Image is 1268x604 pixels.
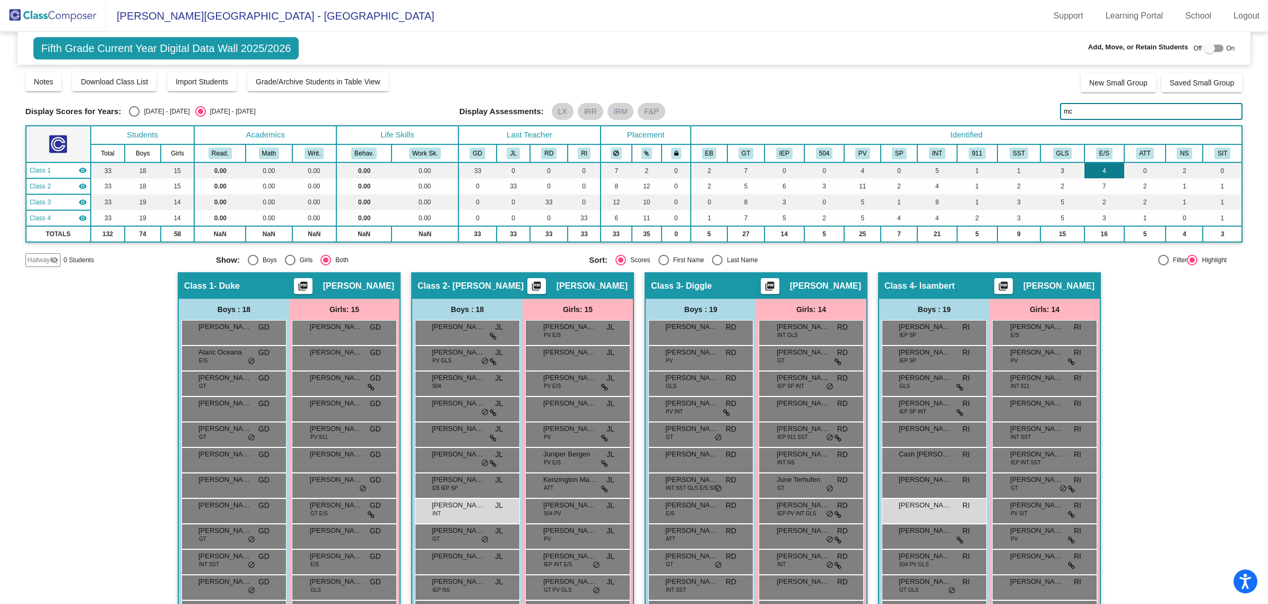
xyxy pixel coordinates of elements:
[1124,144,1166,162] th: Attendance Concern
[1053,148,1072,159] button: GLS
[530,144,568,162] th: Robin Diggle
[310,322,363,332] span: [PERSON_NAME]
[1084,226,1124,242] td: 16
[804,210,845,226] td: 2
[292,178,337,194] td: 0.00
[81,77,148,86] span: Download Class List
[691,162,727,178] td: 2
[125,194,160,210] td: 19
[855,148,870,159] button: PV
[79,214,87,222] mat-icon: visibility
[351,148,377,159] button: Behav.
[638,103,665,120] mat-chip: F&P
[994,278,1013,294] button: Print Students Details
[198,322,251,332] span: [PERSON_NAME]
[804,194,845,210] td: 0
[607,103,634,120] mat-chip: IRM
[957,178,997,194] td: 1
[541,148,557,159] button: RD
[763,281,776,296] mat-icon: picture_as_pdf
[161,178,195,194] td: 15
[1084,194,1124,210] td: 2
[1226,44,1235,53] span: On
[458,178,497,194] td: 0
[246,178,292,194] td: 0.00
[246,210,292,226] td: 0.00
[997,226,1041,242] td: 9
[626,255,650,265] div: Scores
[336,226,392,242] td: NaN
[739,148,753,159] button: GT
[601,162,631,178] td: 7
[1203,210,1242,226] td: 1
[681,281,712,291] span: - Diggle
[962,322,970,333] span: RI
[447,281,524,291] span: - [PERSON_NAME]
[530,194,568,210] td: 33
[458,126,601,144] th: Last Teacher
[1124,162,1166,178] td: 0
[26,178,91,194] td: Jamie Lora - Lora
[497,178,530,194] td: 33
[662,194,691,210] td: 0
[530,162,568,178] td: 0
[1203,226,1242,242] td: 3
[91,226,125,242] td: 132
[91,144,125,162] th: Total
[804,178,845,194] td: 3
[917,162,957,178] td: 5
[194,210,246,226] td: 0.00
[804,144,845,162] th: 504 Plan
[26,162,91,178] td: Gina Duke - Duke
[258,255,277,265] div: Boys
[30,197,51,207] span: Class 3
[458,210,497,226] td: 0
[601,178,631,194] td: 8
[669,255,705,265] div: First Name
[1166,194,1203,210] td: 1
[1203,194,1242,210] td: 1
[606,322,614,333] span: JL
[702,148,717,159] button: EB
[292,162,337,178] td: 0.00
[25,72,62,91] button: Notes
[1084,210,1124,226] td: 3
[1166,210,1203,226] td: 0
[665,322,718,332] span: [PERSON_NAME]
[589,255,607,265] span: Sort:
[881,144,917,162] th: Speech Only IEP
[184,281,214,291] span: Class 1
[892,148,907,159] button: SP
[1097,7,1172,24] a: Learning Portal
[727,162,765,178] td: 7
[292,210,337,226] td: 0.00
[125,144,160,162] th: Boys
[723,255,758,265] div: Last Name
[568,210,601,226] td: 33
[1124,178,1166,194] td: 2
[881,210,917,226] td: 4
[530,281,543,296] mat-icon: picture_as_pdf
[392,210,458,226] td: 0.00
[662,162,691,178] td: 0
[161,210,195,226] td: 14
[691,178,727,194] td: 2
[194,162,246,178] td: 0.00
[194,126,336,144] th: Academics
[72,72,157,91] button: Download Class List
[194,226,246,242] td: NaN
[305,148,324,159] button: Writ.
[497,226,530,242] td: 33
[79,166,87,175] mat-icon: visibility
[765,210,804,226] td: 5
[1161,73,1243,92] button: Saved Small Group
[726,322,736,333] span: RD
[632,194,662,210] td: 10
[1203,162,1242,178] td: 0
[568,162,601,178] td: 0
[409,148,441,159] button: Work Sk.
[91,178,125,194] td: 33
[458,226,497,242] td: 33
[1040,144,1084,162] th: Glasses
[418,281,447,291] span: Class 2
